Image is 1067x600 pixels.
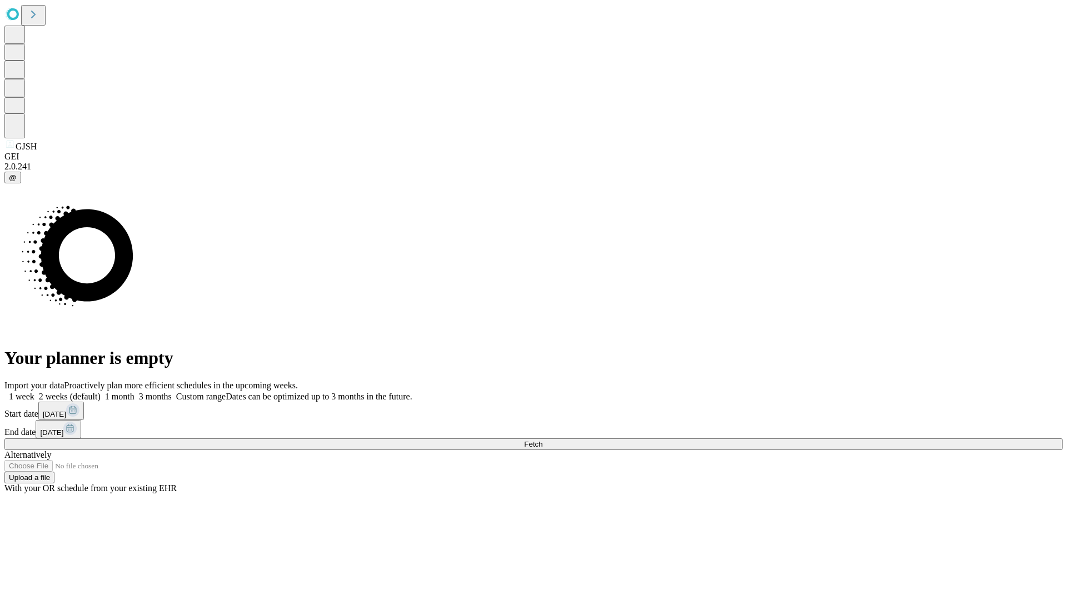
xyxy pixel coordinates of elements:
span: 1 month [105,392,134,401]
span: Custom range [176,392,226,401]
span: Fetch [524,440,542,448]
span: GJSH [16,142,37,151]
button: Upload a file [4,472,54,483]
span: Alternatively [4,450,51,459]
div: 2.0.241 [4,162,1063,172]
span: [DATE] [43,410,66,418]
span: [DATE] [40,428,63,437]
button: Fetch [4,438,1063,450]
h1: Your planner is empty [4,348,1063,368]
span: 1 week [9,392,34,401]
span: Import your data [4,381,64,390]
div: GEI [4,152,1063,162]
button: [DATE] [38,402,84,420]
button: [DATE] [36,420,81,438]
span: 2 weeks (default) [39,392,101,401]
button: @ [4,172,21,183]
div: End date [4,420,1063,438]
span: Dates can be optimized up to 3 months in the future. [226,392,412,401]
div: Start date [4,402,1063,420]
span: @ [9,173,17,182]
span: Proactively plan more efficient schedules in the upcoming weeks. [64,381,298,390]
span: With your OR schedule from your existing EHR [4,483,177,493]
span: 3 months [139,392,172,401]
